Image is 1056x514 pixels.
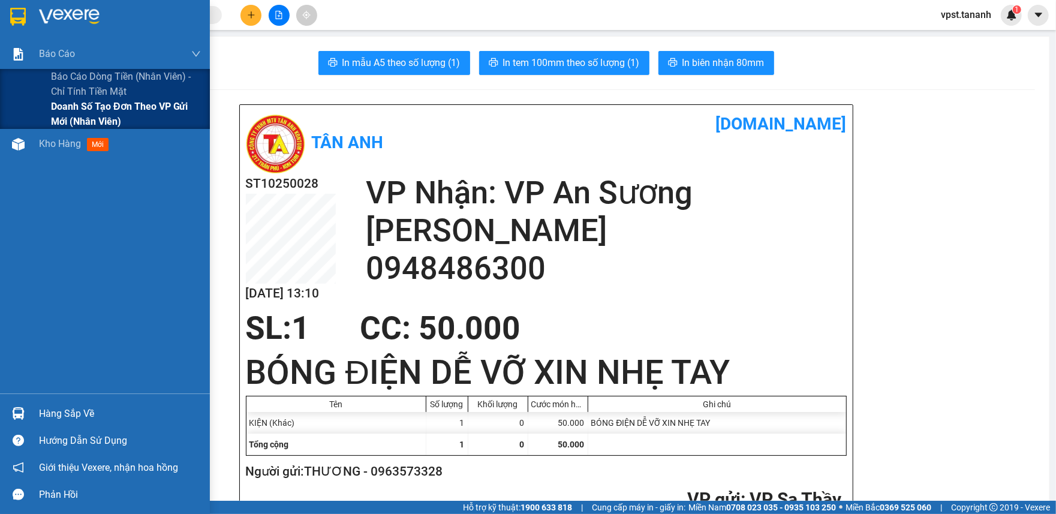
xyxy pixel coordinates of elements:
[10,8,26,26] img: logo-vxr
[312,133,384,152] b: Tân Anh
[1015,5,1019,14] span: 1
[13,489,24,500] span: message
[353,310,528,346] div: CC : 50.000
[292,309,311,347] span: 1
[246,309,292,347] span: SL:
[10,10,94,39] div: VP Sa Thầy
[528,412,588,434] div: 50.000
[246,284,336,303] h2: [DATE] 13:10
[682,55,765,70] span: In biên nhận 80mm
[247,11,255,19] span: plus
[1006,10,1017,20] img: icon-new-feature
[12,138,25,151] img: warehouse-icon
[366,250,847,287] h2: 0948486300
[503,55,640,70] span: In tem 100mm theo số lượng (1)
[275,11,283,19] span: file-add
[39,460,178,475] span: Giới thiệu Vexere, nhận hoa hồng
[10,11,29,24] span: Gửi:
[240,5,261,26] button: plus
[103,10,200,39] div: VP An Sương
[12,48,25,61] img: solution-icon
[531,399,585,409] div: Cước món hàng
[249,440,289,449] span: Tổng cộng
[318,51,470,75] button: printerIn mẫu A5 theo số lượng (1)
[246,349,847,396] h1: BÓNG ĐIỆN DỄ VỠ XIN NHẸ TAY
[558,440,585,449] span: 50.000
[10,53,94,70] div: 0963573328
[1028,5,1049,26] button: caret-down
[588,412,846,434] div: BÓNG ĐIỆN DỄ VỠ XIN NHẸ TAY
[668,58,678,69] span: printer
[591,399,843,409] div: Ghi chú
[468,412,528,434] div: 0
[581,501,583,514] span: |
[479,51,649,75] button: printerIn tem 100mm theo số lượng (1)
[246,488,842,512] h2: : VP Sa Thầy
[12,407,25,420] img: warehouse-icon
[931,7,1001,22] span: vpst.tananh
[246,412,426,434] div: KIỆN (Khác)
[87,138,109,151] span: mới
[302,11,311,19] span: aim
[1013,5,1021,14] sup: 1
[39,432,201,450] div: Hướng dẫn sử dụng
[13,462,24,473] span: notification
[989,503,998,512] span: copyright
[328,58,338,69] span: printer
[191,49,201,59] span: down
[366,174,847,212] h2: VP Nhận: VP An Sương
[103,39,200,53] div: [PERSON_NAME]
[39,405,201,423] div: Hàng sắp về
[39,46,75,61] span: Báo cáo
[489,58,498,69] span: printer
[460,440,465,449] span: 1
[520,440,525,449] span: 0
[39,486,201,504] div: Phản hồi
[246,114,306,174] img: logo.jpg
[10,39,94,53] div: THƯƠNG
[592,501,685,514] span: Cung cấp máy in - giấy in:
[103,11,131,24] span: Nhận:
[658,51,774,75] button: printerIn biên nhận 80mm
[246,462,842,482] h2: Người gửi: THƯƠNG - 0963573328
[103,53,200,70] div: 0948486300
[688,489,741,510] span: VP gửi
[51,99,201,129] span: Doanh số tạo đơn theo VP gửi mới (nhân viên)
[426,412,468,434] div: 1
[51,69,201,99] span: Báo cáo dòng tiền (nhân viên) - chỉ tính tiền mặt
[366,212,847,250] h2: [PERSON_NAME]
[101,80,118,93] span: CC :
[1033,10,1044,20] span: caret-down
[13,435,24,446] span: question-circle
[716,114,847,134] b: [DOMAIN_NAME]
[101,77,201,94] div: 50.000
[521,503,572,512] strong: 1900 633 818
[296,5,317,26] button: aim
[880,503,931,512] strong: 0369 525 060
[726,503,836,512] strong: 0708 023 035 - 0935 103 250
[342,55,461,70] span: In mẫu A5 theo số lượng (1)
[839,505,843,510] span: ⚪️
[688,501,836,514] span: Miền Nam
[246,174,336,194] h2: ST10250028
[269,5,290,26] button: file-add
[39,138,81,149] span: Kho hàng
[463,501,572,514] span: Hỗ trợ kỹ thuật:
[429,399,465,409] div: Số lượng
[471,399,525,409] div: Khối lượng
[846,501,931,514] span: Miền Bắc
[249,399,423,409] div: Tên
[940,501,942,514] span: |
